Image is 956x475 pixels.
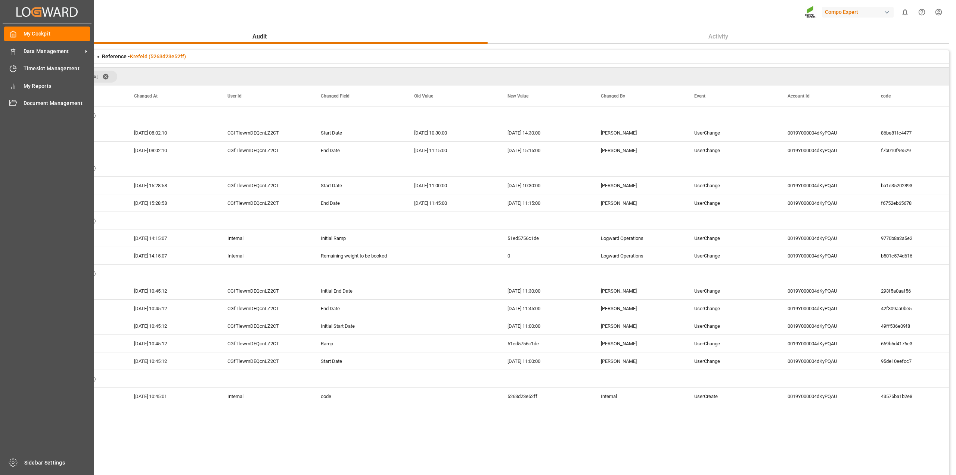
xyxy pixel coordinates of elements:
div: [DATE] 15:15:00 [499,142,592,159]
div: [DATE] 08:02:10 [125,124,218,141]
span: Timeslot Management [24,65,90,73]
div: Compo Expert [822,7,894,18]
div: [DATE] 10:45:12 [125,300,218,317]
div: [DATE] 15:28:58 [125,177,218,194]
div: 0019Y000004dKyPQAU [779,300,872,317]
div: UserChange [685,247,779,264]
div: Start Date [312,177,405,194]
span: Changed Field [321,93,350,99]
button: Activity [488,30,949,44]
span: Changed At [134,93,158,99]
div: UserChange [685,194,779,212]
div: Internal [218,229,312,247]
div: CGfTlewmDEQcnLZ2CT [218,317,312,334]
div: [DATE] 11:45:00 [405,194,499,212]
div: CGfTlewmDEQcnLZ2CT [218,335,312,352]
div: 0019Y000004dKyPQAU [779,388,872,405]
div: CGfTlewmDEQcnLZ2CT [218,177,312,194]
div: CGfTlewmDEQcnLZ2CT [218,300,312,317]
div: [DATE] 11:00:00 [499,352,592,370]
div: 0019Y000004dKyPQAU [779,124,872,141]
div: Initial Start Date [312,317,405,334]
span: Event [694,93,705,99]
div: UserChange [685,335,779,352]
div: [DATE] 14:15:07 [125,229,218,247]
span: Old Value [414,93,433,99]
div: 0019Y000004dKyPQAU [779,229,872,247]
div: 5263d23e52ff [499,388,592,405]
div: [DATE] 10:45:12 [125,335,218,352]
button: Help Center [913,4,930,21]
div: CGfTlewmDEQcnLZ2CT [218,352,312,370]
span: Reference - [102,53,186,59]
div: End Date [312,300,405,317]
div: [DATE] 10:45:12 [125,352,218,370]
span: Audit [249,32,270,41]
div: [DATE] 10:30:00 [499,177,592,194]
div: [DATE] 10:45:12 [125,317,218,334]
div: CGfTlewmDEQcnLZ2CT [218,282,312,299]
a: Krefeld (5263d23e52ff) [130,53,186,59]
div: Internal [218,388,312,405]
div: 0019Y000004dKyPQAU [779,352,872,370]
div: Initial Ramp [312,229,405,247]
div: [PERSON_NAME] [592,142,685,159]
span: User Id [227,93,242,99]
div: [DATE] 14:30:00 [499,124,592,141]
div: End Date [312,194,405,212]
div: UserChange [685,229,779,247]
div: [PERSON_NAME] [592,177,685,194]
span: New Value [508,93,528,99]
a: My Reports [4,78,90,93]
div: Start Date [312,124,405,141]
button: show 0 new notifications [897,4,913,21]
div: 0019Y000004dKyPQAU [779,247,872,264]
div: CGfTlewmDEQcnLZ2CT [218,124,312,141]
span: My Reports [24,82,90,90]
div: Internal [592,388,685,405]
img: Screenshot%202023-09-29%20at%2010.02.21.png_1712312052.png [805,6,817,19]
span: My Cockpit [24,30,90,38]
div: 0019Y000004dKyPQAU [779,282,872,299]
div: Initial End Date [312,282,405,299]
div: 0019Y000004dKyPQAU [779,335,872,352]
div: [PERSON_NAME] [592,335,685,352]
div: End Date [312,142,405,159]
a: Timeslot Management [4,61,90,76]
div: [PERSON_NAME] [592,300,685,317]
div: [PERSON_NAME] [592,124,685,141]
span: Document Management [24,99,90,107]
div: UserChange [685,177,779,194]
div: 0019Y000004dKyPQAU [779,142,872,159]
div: [PERSON_NAME] [592,317,685,334]
div: [DATE] 15:28:58 [125,194,218,212]
div: [PERSON_NAME] [592,282,685,299]
div: UserChange [685,300,779,317]
button: Audit [32,30,488,44]
div: [DATE] 11:00:00 [405,177,499,194]
span: Changed By [601,93,625,99]
span: Data Management [24,47,83,55]
div: Start Date [312,352,405,370]
div: code [312,388,405,405]
div: [DATE] 10:30:00 [405,124,499,141]
div: 51ed5756c1de [499,229,592,247]
div: Remaining weight to be booked [312,247,405,264]
div: [DATE] 11:15:00 [499,194,592,212]
div: 0 [499,247,592,264]
div: [DATE] 10:45:12 [125,282,218,299]
div: [PERSON_NAME] [592,352,685,370]
span: Sidebar Settings [24,459,91,467]
div: [DATE] 11:30:00 [499,282,592,299]
div: Logward Operations [592,229,685,247]
div: Logward Operations [592,247,685,264]
div: [DATE] 11:45:00 [499,300,592,317]
div: 0019Y000004dKyPQAU [779,177,872,194]
div: UserChange [685,124,779,141]
a: Document Management [4,96,90,111]
div: Internal [218,247,312,264]
div: UserChange [685,282,779,299]
div: 51ed5756c1de [499,335,592,352]
div: Ramp [312,335,405,352]
div: UserChange [685,352,779,370]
